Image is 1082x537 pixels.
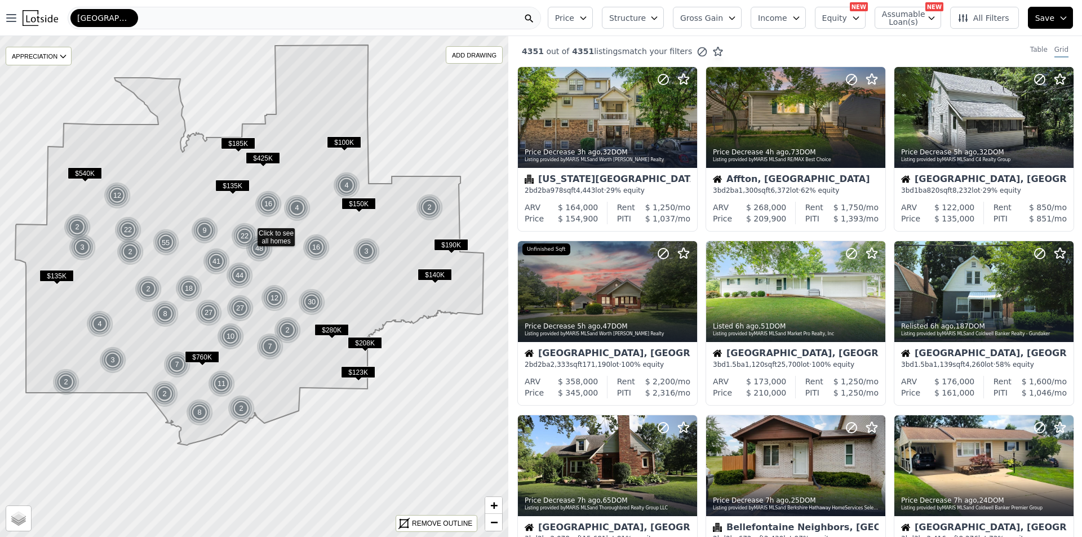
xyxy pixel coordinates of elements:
span: $ 1,250 [833,388,863,397]
div: 2 [64,214,91,241]
img: Condominium [713,523,722,532]
div: Relisted , 187 DOM [901,322,1068,331]
span: Income [758,12,787,24]
img: g1.png [228,395,255,422]
img: Condominium [525,175,534,184]
span: $ 161,000 [934,388,974,397]
div: 48 [246,235,273,262]
div: Price Decrease , 25 DOM [713,496,880,505]
div: PITI [617,387,631,398]
span: $ 345,000 [558,388,598,397]
div: [US_STATE][GEOGRAPHIC_DATA], [GEOGRAPHIC_DATA] [525,175,690,186]
div: Listed , 51 DOM [713,322,880,331]
div: /mo [1012,376,1067,387]
button: All Filters [950,7,1019,29]
div: 18 [175,275,202,302]
span: $135K [215,180,250,192]
div: /mo [823,202,879,213]
div: Rent [617,376,635,387]
img: g1.png [163,351,191,378]
time: 2025-08-09 23:57 [765,496,788,504]
img: g1.png [353,238,380,265]
div: 16 [255,190,282,218]
img: Lotside [23,10,58,26]
span: Assumable Loan(s) [882,10,918,26]
div: 16 [303,234,330,261]
div: $135K [215,180,250,196]
span: $ 122,000 [934,203,974,212]
span: 820 [927,187,940,194]
img: g1.png [203,248,230,275]
div: 2 [117,238,144,265]
span: $280K [314,324,349,336]
img: House [713,349,722,358]
span: 1,120 [745,361,764,369]
time: 2025-08-10 01:00 [735,322,759,330]
div: [GEOGRAPHIC_DATA], [GEOGRAPHIC_DATA] [525,523,690,534]
img: House [901,175,910,184]
time: 2025-08-09 23:52 [954,496,977,504]
div: Bellefontaine Neighbors, [GEOGRAPHIC_DATA] [713,523,879,534]
div: Price [713,387,732,398]
img: g1.png [175,275,203,302]
div: ARV [901,202,917,213]
div: 4 [86,310,113,338]
div: ADD DRAWING [446,47,502,63]
span: 2,333 [551,361,570,369]
span: $760K [185,351,219,363]
a: Zoom out [485,514,502,531]
div: $185K [221,137,255,154]
div: Listing provided by MARIS MLS and Berkshire Hathaway HomeServices Select Properties [713,505,880,512]
img: g1.png [261,285,289,312]
img: g1.png [114,216,142,243]
span: − [490,515,498,529]
a: Price Decrease 5h ago,32DOMListing provided byMARIS MLSand C4 Realty GroupHouse[GEOGRAPHIC_DATA],... [894,66,1073,232]
div: 3 [69,234,96,261]
span: [GEOGRAPHIC_DATA][PERSON_NAME] [77,12,131,24]
img: g1.png [117,238,144,265]
span: $123K [341,366,375,378]
div: /mo [1012,202,1067,213]
span: $ 1,250 [645,203,675,212]
a: Zoom in [485,497,502,514]
div: Rent [994,202,1012,213]
div: Listing provided by MARIS MLS and Coldwell Banker Realty - Gundaker [901,331,1068,338]
div: Listing provided by MARIS MLS and Worth [PERSON_NAME] Realty [525,331,691,338]
div: 8 [186,399,213,426]
div: 55 [152,228,180,256]
button: Structure [602,7,664,29]
div: PITI [617,213,631,224]
div: [GEOGRAPHIC_DATA], [GEOGRAPHIC_DATA] [901,523,1067,534]
div: Price [525,387,544,398]
span: $ 173,000 [746,377,786,386]
span: Structure [609,12,645,24]
a: Price Decrease 5h ago,47DOMListing provided byMARIS MLSand Worth [PERSON_NAME] RealtyUnfinished S... [517,241,697,406]
img: House [525,349,534,358]
span: $208K [348,337,382,349]
div: PITI [805,387,819,398]
time: 2025-08-10 02:26 [954,148,977,156]
img: House [713,175,722,184]
div: /mo [819,213,879,224]
div: /mo [1008,213,1067,224]
button: Equity [815,7,866,29]
span: $ 135,000 [934,214,974,223]
img: g1.png [283,194,311,221]
div: out of listings [508,46,724,57]
img: g1.png [333,172,361,199]
div: 8 [152,300,179,327]
div: 2 [416,194,443,221]
span: 171,190 [582,361,610,369]
span: $100K [327,136,361,148]
div: Listing provided by MARIS MLS and C4 Realty Group [901,157,1068,163]
img: g1.png [274,317,301,344]
div: /mo [635,376,690,387]
button: Price [548,7,593,29]
time: 2025-08-10 00:10 [577,496,600,504]
span: $ 358,000 [558,377,598,386]
div: /mo [631,387,690,398]
span: $ 1,250 [833,377,863,386]
img: g1.png [191,217,219,244]
span: $190K [434,239,468,251]
div: Listing provided by MARIS MLS and Coldwell Banker Premier Group [901,505,1068,512]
